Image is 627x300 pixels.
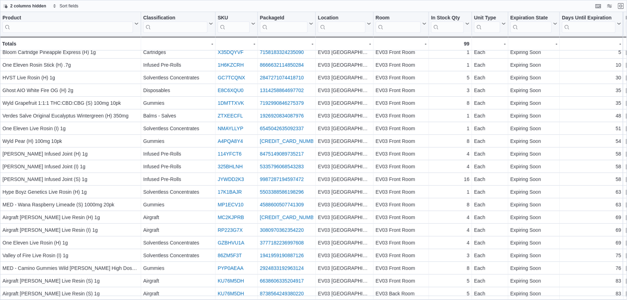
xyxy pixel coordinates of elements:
div: EV03 Front Room [376,86,427,95]
div: EV03 [GEOGRAPHIC_DATA] [318,150,371,158]
div: Each [474,150,506,158]
div: MED - Camino Gummies Wild [PERSON_NAME] High Dose Chill (H) 200mg 10pk [2,264,139,272]
div: Disposables [143,86,213,95]
div: 75 [562,251,621,260]
div: - [260,40,314,48]
a: 7192990846275379 [260,100,304,106]
div: 5 [431,73,470,82]
div: EV03 Front Room [376,239,427,247]
div: EV03 [GEOGRAPHIC_DATA] [318,124,371,133]
a: [CREDIT_CARD_NUMBER] [260,215,322,220]
div: Expiring Soon [511,289,558,298]
a: GZBHVU1A [218,240,244,246]
div: 69 [562,226,621,234]
a: PYP0AEAA [218,265,243,271]
a: 1314258864697702 [260,88,304,93]
div: 8 [431,264,470,272]
div: 58 [562,150,621,158]
div: EV03 [GEOGRAPHIC_DATA] [318,99,371,107]
div: 5 [562,48,621,56]
div: EV03 [GEOGRAPHIC_DATA] [318,175,371,184]
div: Each [474,162,506,171]
div: Each [474,188,506,196]
div: EV03 [GEOGRAPHIC_DATA] [318,86,371,95]
a: 7158183324235090 [260,49,304,55]
a: JYWDD2K3 [218,176,244,182]
button: PackageId [260,15,314,33]
div: Days Until Expiration [562,15,616,33]
div: 8 [431,99,470,107]
div: EV03 [GEOGRAPHIC_DATA] [318,289,371,298]
div: 76 [562,264,621,272]
div: Each [474,48,506,56]
div: 4 [431,150,470,158]
div: 69 [562,239,621,247]
div: 1 [431,61,470,69]
div: Each [474,73,506,82]
div: 58 [562,162,621,171]
div: Solventless Concentrates [143,188,213,196]
div: EV03 [GEOGRAPHIC_DATA] [318,73,371,82]
div: Airgraft [PERSON_NAME] Live Resin (H) 1g [2,213,139,222]
div: Expiring Soon [511,239,558,247]
div: EV03 Front Room [376,277,427,285]
div: EV03 Front Room [376,48,427,56]
div: EV03 Back Room [376,289,427,298]
div: Product [2,15,133,22]
div: 4 [431,226,470,234]
a: MC2KJPRB [218,215,244,220]
div: EV03 [GEOGRAPHIC_DATA] [318,226,371,234]
div: HVST Live Rosin (H) 1g [2,73,139,82]
div: Wyld Pear (H) 100mg 10pk [2,137,139,145]
div: EV03 [GEOGRAPHIC_DATA] [318,264,371,272]
div: 1 [431,188,470,196]
div: PackageId [260,15,308,22]
div: 69 [562,213,621,222]
div: - [511,40,558,48]
div: EV03 [GEOGRAPHIC_DATA] [318,213,371,222]
div: 3 [431,86,470,95]
div: Gummies [143,99,213,107]
a: 6545042635092337 [260,126,304,131]
div: SKU [218,15,250,22]
a: 17K1BAJR [218,189,242,195]
div: SKU URL [218,15,250,33]
div: Expiring Soon [511,73,558,82]
div: Expiring Soon [511,162,558,171]
div: Airgraft [PERSON_NAME] Live Resin (I) 1g [2,226,139,234]
div: Days Until Expiration [562,15,616,22]
div: Each [474,239,506,247]
div: Infused Pre-Rolls [143,61,213,69]
div: Wyld Grapefruit 1:1:1 THC:CBD:CBG (S) 100mg 10pk [2,99,139,107]
button: SKU [218,15,255,33]
div: 83 [562,277,621,285]
div: EV03 Front Room [376,61,427,69]
div: Expiring Soon [511,124,558,133]
div: EV03 [GEOGRAPHIC_DATA] [318,112,371,120]
div: - [143,40,213,48]
div: [PERSON_NAME] Infused Joint (S) 1g [2,175,139,184]
div: Each [474,137,506,145]
div: EV03 Front Room [376,112,427,120]
button: Sort fields [50,2,81,10]
div: Airgraft [PERSON_NAME] Live Resin (S) 1g [2,277,139,285]
div: Solventless Concentrates [143,239,213,247]
div: 35 [562,99,621,107]
span: Sort fields [60,3,78,9]
a: 3777182236997608 [260,240,304,246]
div: Each [474,251,506,260]
div: Each [474,289,506,298]
div: 3 [431,251,470,260]
div: Totals [2,40,139,48]
div: EV03 [GEOGRAPHIC_DATA] [318,48,371,56]
a: 2924833192963124 [260,265,304,271]
div: Each [474,226,506,234]
div: EV03 [GEOGRAPHIC_DATA] [318,162,371,171]
div: Location [318,15,365,33]
div: 35 [562,86,621,95]
div: Each [474,99,506,107]
button: Days Until Expiration [562,15,621,33]
a: KU76M5DH [218,278,244,284]
div: Expiring Soon [511,175,558,184]
a: 325BHLNH [218,164,243,169]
